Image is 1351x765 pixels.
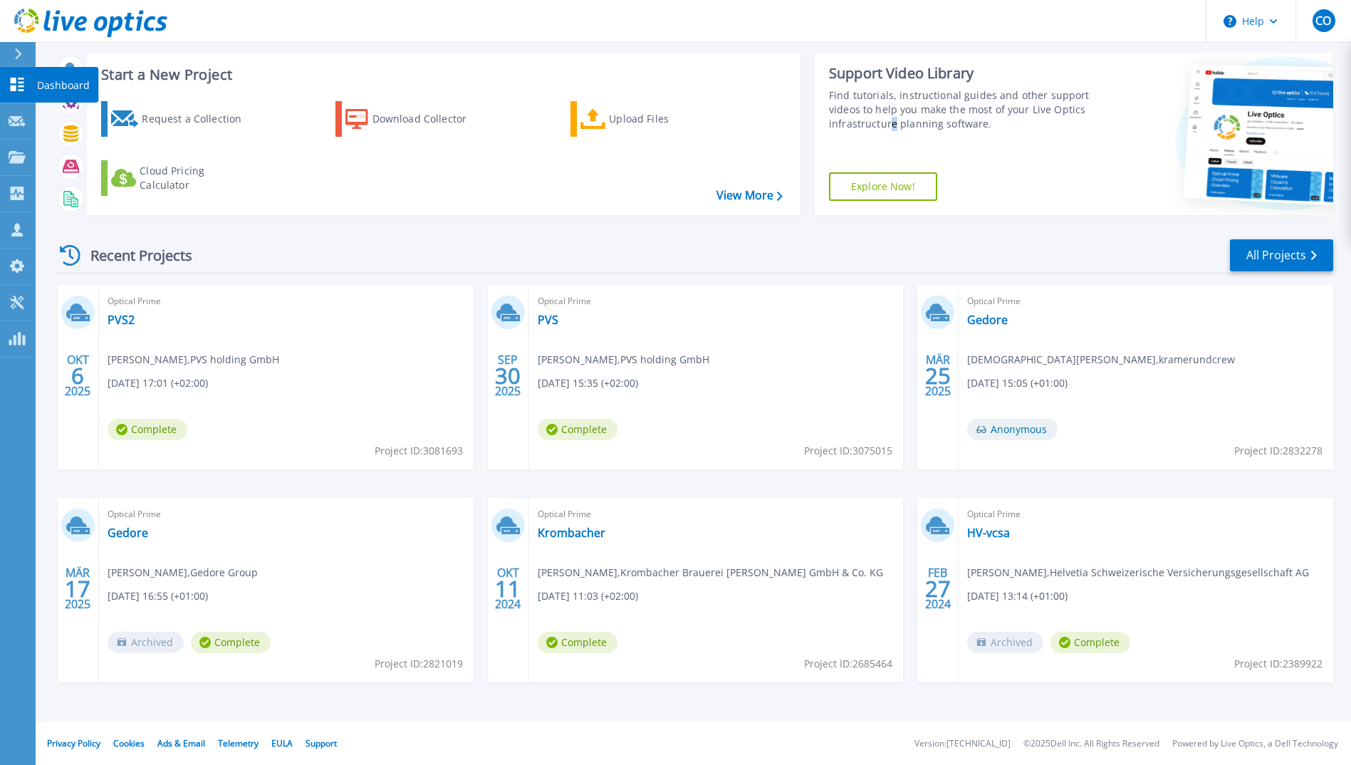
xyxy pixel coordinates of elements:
a: Support [306,737,337,749]
div: MÄR 2025 [64,563,91,615]
span: Anonymous [967,419,1058,440]
span: Complete [538,632,617,653]
span: Project ID: 3081693 [375,443,463,459]
span: Optical Prime [538,293,895,309]
a: All Projects [1230,239,1333,271]
a: Krombacher [538,526,605,540]
li: Version: [TECHNICAL_ID] [914,739,1011,749]
span: Project ID: 2389922 [1234,656,1323,672]
span: 11 [495,583,521,595]
span: [DATE] 15:05 (+01:00) [967,375,1068,391]
span: [DATE] 15:35 (+02:00) [538,375,638,391]
a: Cloud Pricing Calculator [101,160,260,196]
span: Complete [191,632,271,653]
span: Complete [1050,632,1130,653]
div: Upload Files [609,105,723,133]
div: Support Video Library [829,64,1093,83]
span: [PERSON_NAME] , PVS holding GmbH [108,352,279,368]
span: Archived [967,632,1043,653]
a: PVS2 [108,313,135,327]
p: Dashboard [37,67,90,104]
span: 6 [71,370,84,382]
a: HV-vcsa [967,526,1010,540]
span: 27 [925,583,951,595]
span: 17 [65,583,90,595]
span: [PERSON_NAME] , Krombacher Brauerei [PERSON_NAME] GmbH & Co. KG [538,565,883,581]
span: [DEMOGRAPHIC_DATA][PERSON_NAME] , kramerundcrew [967,352,1235,368]
div: Download Collector [372,105,486,133]
span: Complete [108,419,187,440]
span: Optical Prime [967,506,1325,522]
span: CO [1315,15,1331,26]
span: Optical Prime [538,506,895,522]
span: Project ID: 2821019 [375,656,463,672]
span: 30 [495,370,521,382]
a: Upload Files [570,101,729,137]
a: Download Collector [335,101,494,137]
span: Complete [538,419,617,440]
span: [DATE] 17:01 (+02:00) [108,375,208,391]
div: Recent Projects [55,238,212,273]
a: Telemetry [218,737,259,749]
span: [PERSON_NAME] , PVS holding GmbH [538,352,709,368]
div: Find tutorials, instructional guides and other support videos to help you make the most of your L... [829,88,1093,131]
div: MÄR 2025 [924,350,951,402]
span: [DATE] 11:03 (+02:00) [538,588,638,604]
span: Project ID: 2832278 [1234,443,1323,459]
span: 25 [925,370,951,382]
div: Cloud Pricing Calculator [140,164,254,192]
h3: Start a New Project [101,67,782,83]
div: OKT 2025 [64,350,91,402]
span: [PERSON_NAME] , Gedore Group [108,565,258,581]
div: Request a Collection [142,105,256,133]
span: Project ID: 2685464 [804,656,892,672]
a: View More [716,189,783,202]
a: Ads & Email [157,737,205,749]
li: Powered by Live Optics, a Dell Technology [1172,739,1338,749]
span: Project ID: 3075015 [804,443,892,459]
a: Cookies [113,737,145,749]
span: [DATE] 16:55 (+01:00) [108,588,208,604]
span: Optical Prime [967,293,1325,309]
a: Explore Now! [829,172,937,201]
li: © 2025 Dell Inc. All Rights Reserved [1023,739,1159,749]
div: OKT 2024 [494,563,521,615]
div: FEB 2024 [924,563,951,615]
span: [PERSON_NAME] , Helvetia Schweizerische Versicherungsgesellschaft AG [967,565,1309,581]
span: Optical Prime [108,293,465,309]
a: Gedore [967,313,1008,327]
span: [DATE] 13:14 (+01:00) [967,588,1068,604]
a: Gedore [108,526,148,540]
span: Archived [108,632,184,653]
a: PVS [538,313,558,327]
a: Request a Collection [101,101,260,137]
a: Privacy Policy [47,737,100,749]
div: SEP 2025 [494,350,521,402]
a: EULA [271,737,293,749]
span: Optical Prime [108,506,465,522]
